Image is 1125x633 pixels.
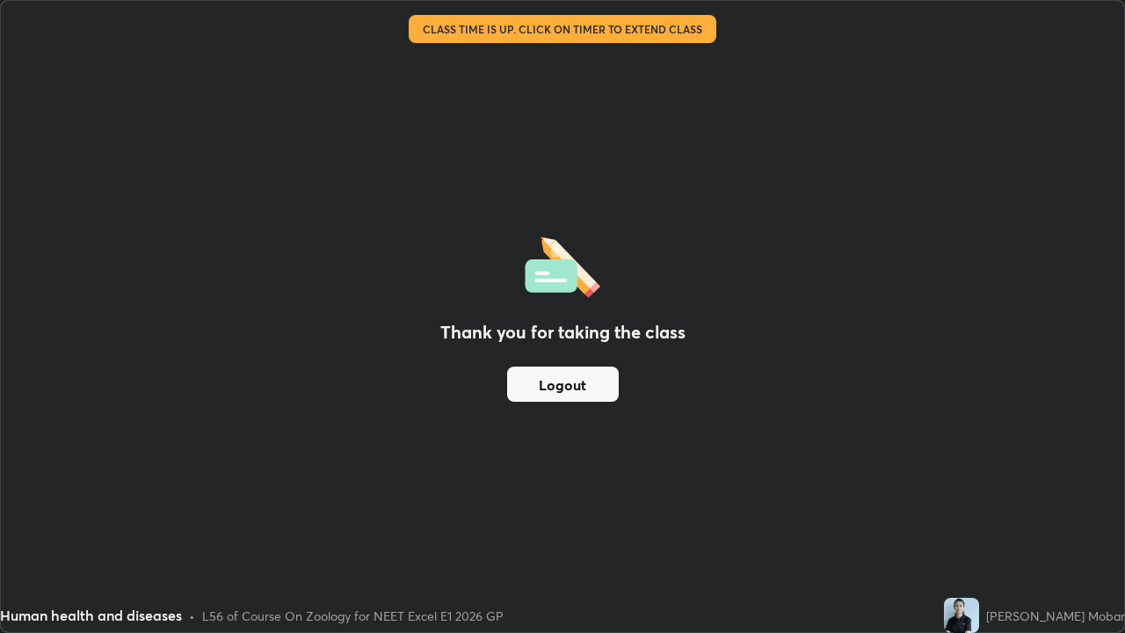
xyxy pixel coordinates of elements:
[440,319,686,346] h2: Thank you for taking the class
[507,367,619,402] button: Logout
[525,231,600,298] img: offlineFeedback.1438e8b3.svg
[202,607,504,625] div: L56 of Course On Zoology for NEET Excel E1 2026 GP
[944,598,979,633] img: f9e8998792e74df79d03c3560c669755.jpg
[189,607,195,625] div: •
[986,607,1125,625] div: [PERSON_NAME] Mobar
